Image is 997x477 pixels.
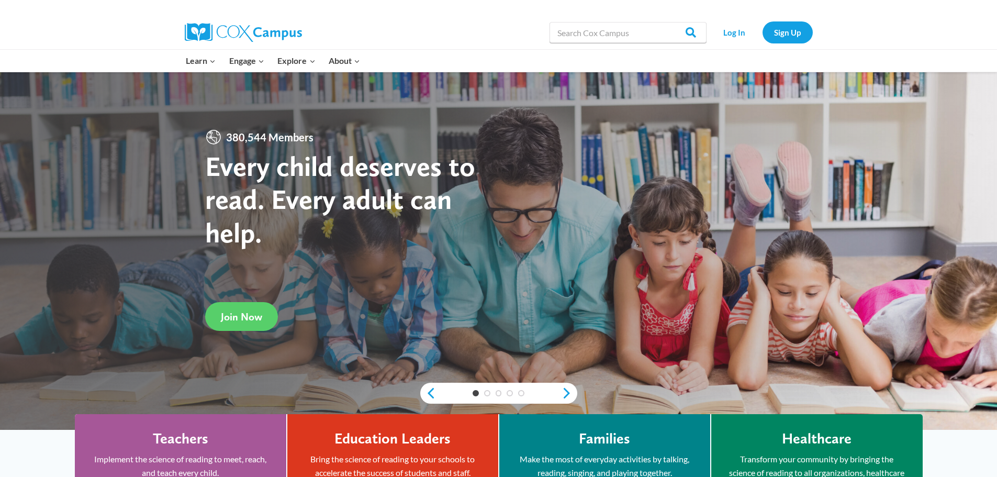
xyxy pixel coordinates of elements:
[562,387,577,400] a: next
[420,383,577,404] div: content slider buttons
[518,390,524,396] a: 5
[185,23,302,42] img: Cox Campus
[550,22,707,43] input: Search Cox Campus
[205,149,475,249] strong: Every child deserves to read. Every adult can help.
[712,21,813,43] nav: Secondary Navigation
[420,387,436,400] a: previous
[205,302,278,331] a: Join Now
[221,310,262,323] span: Join Now
[712,21,757,43] a: Log In
[153,430,208,448] h4: Teachers
[484,390,490,396] a: 2
[229,54,264,68] span: Engage
[186,54,216,68] span: Learn
[334,430,451,448] h4: Education Leaders
[329,54,360,68] span: About
[180,50,367,72] nav: Primary Navigation
[763,21,813,43] a: Sign Up
[579,430,630,448] h4: Families
[496,390,502,396] a: 3
[222,129,318,146] span: 380,544 Members
[277,54,315,68] span: Explore
[473,390,479,396] a: 1
[507,390,513,396] a: 4
[782,430,852,448] h4: Healthcare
